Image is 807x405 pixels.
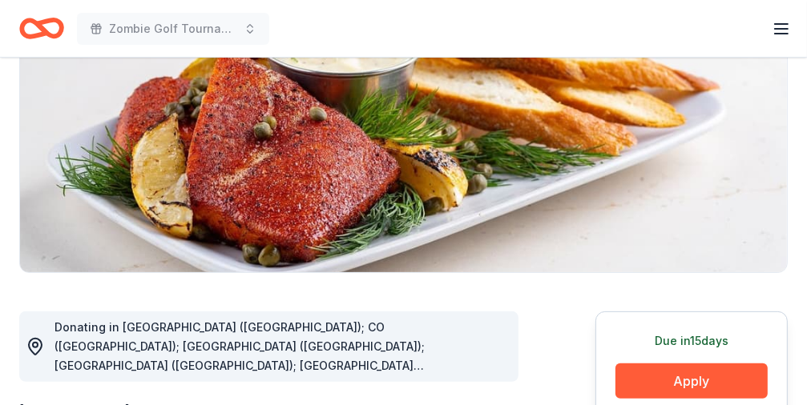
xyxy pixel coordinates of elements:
button: Zombie Golf Tournament & Fundraiser [77,13,269,45]
span: Zombie Golf Tournament & Fundraiser [109,19,237,38]
button: Apply [615,363,768,399]
div: Due in 15 days [615,331,768,351]
a: Home [19,10,64,47]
